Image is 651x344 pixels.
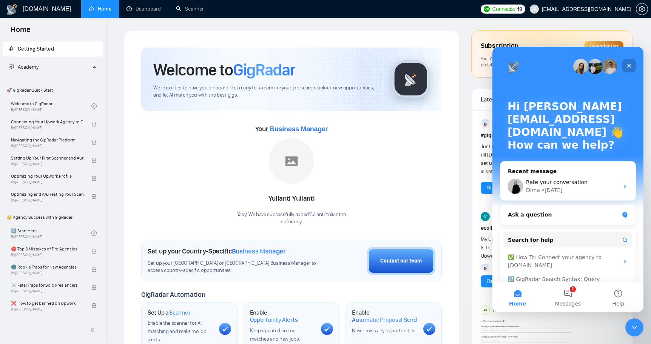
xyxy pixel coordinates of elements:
span: 🌚 Rookie Traps for New Agencies [11,263,83,271]
span: setting [636,6,648,12]
span: Optimizing and A/B Testing Your Scanner for Better Results [11,190,83,198]
span: ❌ How to get banned on Upwork [11,299,83,307]
span: lock [91,158,97,163]
a: setting [636,6,648,12]
span: Business Manager [232,247,286,255]
div: Yulianti Yulianti [237,192,346,205]
span: user [532,6,537,12]
div: AR [481,306,489,314]
span: We're excited to have you on board. Get ready to streamline your job search, unlock new opportuni... [153,84,380,99]
a: Reply [487,184,499,192]
span: Connecting Your Upwork Agency to GigRadar [11,118,83,126]
span: Home [5,24,37,40]
span: Optimizing Your Upwork Profile [11,172,83,180]
a: Welcome to GigRadarBy[PERSON_NAME] [11,98,91,114]
span: Latest Posts from the GigRadar Community [481,95,527,104]
button: Reply [481,182,506,194]
a: searchScanner [176,6,204,12]
span: By [PERSON_NAME] [11,253,83,257]
span: lock [91,303,97,308]
span: 49 [517,5,522,13]
span: Navigating the GigRadar Platform [11,136,83,144]
span: fund-projection-screen [9,64,14,69]
div: My Upwork has been closed by my mistake Is there anyone who can collaborate with me on Upwork? [481,235,595,260]
a: dashboardDashboard [126,6,161,12]
span: lock [91,249,97,254]
a: homeHome [89,6,111,12]
span: Opportunity Alerts [250,316,298,324]
h1: # collaboration [481,224,623,232]
h1: Set up your Country-Specific [148,247,286,255]
span: GigRadar [233,60,295,80]
span: By [PERSON_NAME] [11,289,83,293]
div: Cancellation [584,41,623,51]
span: By [PERSON_NAME] [11,126,83,130]
span: lock [91,267,97,272]
span: Scanner [169,309,190,316]
span: Getting Started [18,46,54,52]
span: check-circle [91,103,97,109]
div: Just signed up [DATE], my onboarding call is not till [DATE]. Can anyone help me to get started t... [481,143,595,176]
span: lock [91,140,97,145]
span: Enable the scanner for AI matching and real-time job alerts. [148,320,206,343]
img: logo [6,3,18,15]
span: By [PERSON_NAME] [11,271,83,275]
span: lock [91,176,97,181]
iframe: Intercom live chat [492,47,643,312]
span: By [PERSON_NAME] [11,162,83,166]
li: Getting Started [3,41,103,57]
span: rocket [9,46,14,51]
a: Reply [487,277,499,286]
span: Setting Up Your First Scanner and Auto-Bidder [11,154,83,162]
img: gigradar-logo.png [392,60,430,98]
h1: Welcome to [153,60,295,80]
span: By [PERSON_NAME] [11,307,83,312]
span: GigRadar Automation [141,290,205,299]
img: V [481,212,490,221]
img: placeholder.png [269,138,314,184]
span: By [PERSON_NAME] [11,198,83,203]
span: ⛔ Top 3 Mistakes of Pro Agencies [11,245,83,253]
div: Contact our team [380,257,422,265]
iframe: To enrich screen reader interactions, please activate Accessibility in Grammarly extension settings [625,318,643,336]
span: check-circle [91,230,97,236]
span: 👑 Agency Success with GigRadar [3,210,102,225]
span: Subscription [481,40,518,52]
h1: Set Up a [148,309,190,316]
h1: Enable [250,309,315,324]
button: Contact our team [367,247,435,275]
div: Yaay! We have successfully added Yulianti Yulianti to [237,211,346,226]
span: double-left [90,326,97,334]
img: Anisuzzaman Khan [481,264,489,272]
span: By [PERSON_NAME] [11,180,83,184]
span: Connects: [492,5,515,13]
a: 1️⃣ Start HereBy[PERSON_NAME] [11,225,91,241]
span: Never miss any opportunities. [352,327,416,334]
span: Set up your [GEOGRAPHIC_DATA] or [GEOGRAPHIC_DATA] Business Manager to access country-specific op... [148,260,320,274]
span: lock [91,285,97,290]
span: Keep updated on top matches and new jobs. [250,327,300,342]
